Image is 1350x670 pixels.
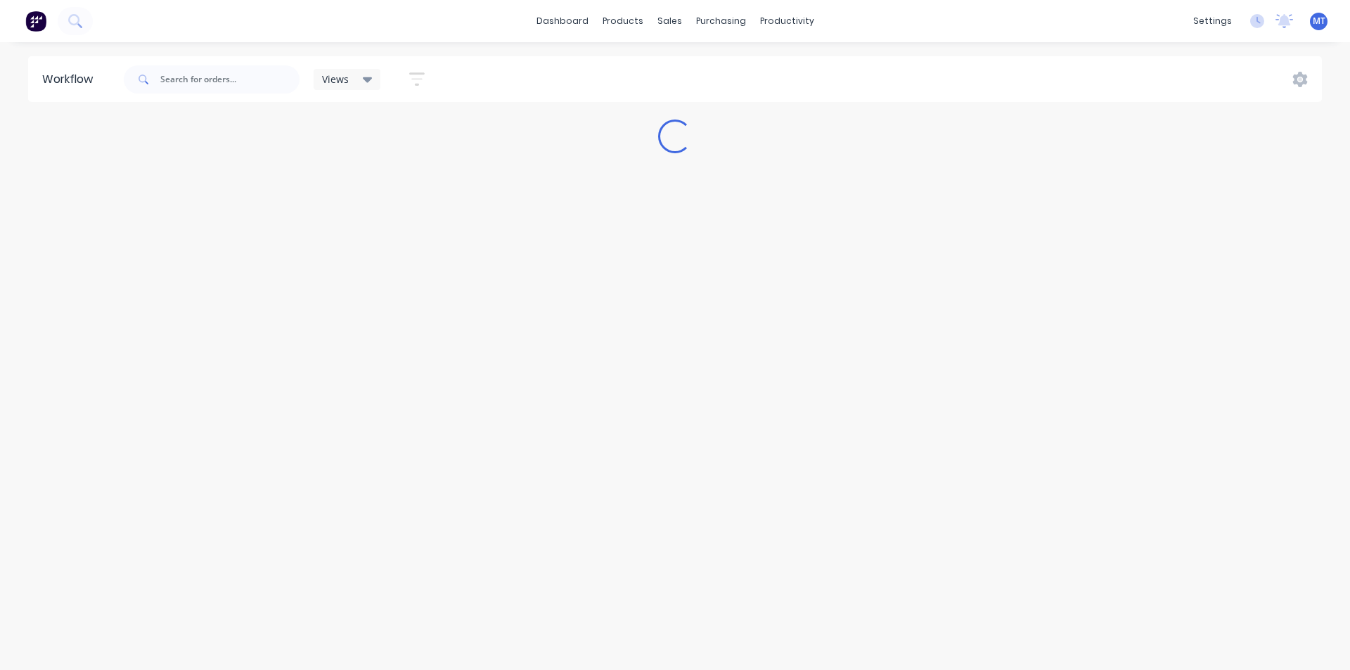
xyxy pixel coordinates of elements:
div: products [596,11,650,32]
div: settings [1186,11,1239,32]
span: Views [322,72,349,86]
input: Search for orders... [160,65,300,94]
img: Factory [25,11,46,32]
div: purchasing [689,11,753,32]
div: Workflow [42,71,100,88]
div: productivity [753,11,821,32]
div: sales [650,11,689,32]
a: dashboard [529,11,596,32]
span: MT [1313,15,1325,27]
